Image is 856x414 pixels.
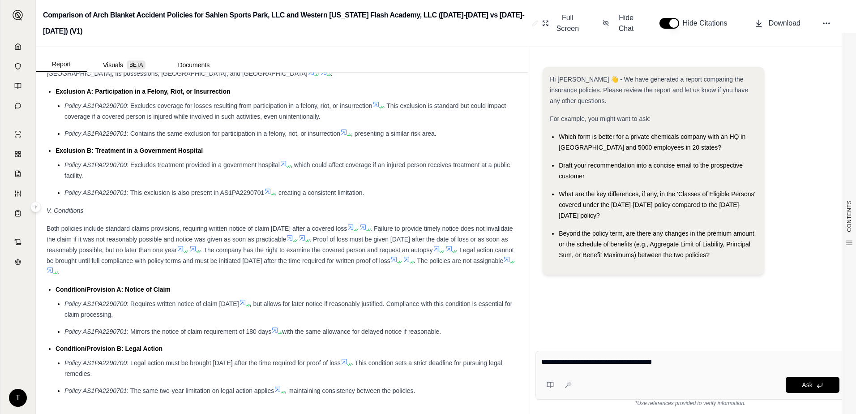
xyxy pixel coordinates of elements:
[6,77,30,95] a: Prompt Library
[550,76,748,104] span: Hi [PERSON_NAME] 👋 - We have generated a report comparing the insurance policies. Please review t...
[87,58,162,72] button: Visuals
[6,38,30,56] a: Home
[47,207,83,214] em: V. Conditions
[769,18,800,29] span: Download
[846,200,853,232] span: CONTENTS
[414,257,504,264] span: . The policies are not assignable
[127,387,274,394] span: : The same two-year limitation on legal action applies
[6,204,30,222] a: Coverage Table
[751,14,804,32] button: Download
[559,230,754,259] span: Beyond the policy term, are there any changes in the premium amount or the schedule of benefits (...
[36,57,87,72] button: Report
[275,189,364,196] span: , creating a consistent limitation.
[9,389,27,407] div: T
[200,246,433,254] span: . The company has the right to examine the covered person and request an autopsy
[64,161,127,168] span: Policy AS1PA2290700
[6,233,30,251] a: Contract Analysis
[56,286,171,293] span: Condition/Provision A: Notice of Claim
[64,189,127,196] span: Policy AS1PA2290701
[13,10,23,21] img: Expand sidebar
[127,130,340,137] span: : Contains the same exclusion for participation in a felony, riot, or insurrection
[47,246,514,264] span: . Legal action cannot be brought until full compliance with policy terms and must be initiated [D...
[6,125,30,143] a: Single Policy
[47,225,513,243] span: . Failure to provide timely notice does not invalidate the claim if it was not reasonably possibl...
[559,162,743,180] span: Draft your recommendation into a concise email to the prospective customer
[47,236,508,254] span: . Proof of loss must be given [DATE] after the date of loss or as soon as reasonably possible, bu...
[351,130,437,137] span: , presenting a similar risk area.
[64,130,127,137] span: Policy AS1PA2290701
[162,58,226,72] button: Documents
[64,359,127,367] span: Policy AS1PA2290700
[539,9,585,38] button: Full Screen
[64,102,127,109] span: Policy AS1PA2290700
[559,190,755,219] span: What are the key differences, if any, in the 'Classes of Eligible Persons' covered under the [DAT...
[30,202,41,212] button: Expand sidebar
[47,225,347,232] span: Both policies include standard claims provisions, requiring written notice of claim [DATE] after ...
[285,387,415,394] span: , maintaining consistency between the policies.
[127,60,146,69] span: BETA
[56,88,231,95] span: Exclusion A: Participation in a Felony, Riot, or Insurrection
[64,300,127,307] span: Policy AS1PA2290700
[56,345,163,352] span: Condition/Provision B: Legal Action
[6,253,30,271] a: Legal Search Engine
[554,13,581,34] span: Full Screen
[47,59,508,77] span: . Coverage is also excluded outside [GEOGRAPHIC_DATA], its possessions, [GEOGRAPHIC_DATA], and [G...
[57,268,59,275] span: .
[535,400,845,407] div: *Use references provided to verify information.
[127,102,372,109] span: : Excludes coverage for losses resulting from participation in a felony, riot, or insurrection
[550,115,651,122] span: For example, you might want to ask:
[282,328,441,335] span: with the same allowance for delayed notice if reasonable.
[64,161,510,179] span: , which could affect coverage if an injured person receives treatment at a public facility.
[614,13,638,34] span: Hide Chat
[802,381,812,388] span: Ask
[56,147,203,154] span: Exclusion B: Treatment in a Government Hospital
[6,97,30,115] a: Chat
[127,161,280,168] span: : Excludes treatment provided in a government hospital
[6,165,30,183] a: Claim Coverage
[64,359,502,377] span: . This condition sets a strict deadline for pursuing legal remedies.
[43,7,528,39] h2: Comparison of Arch Blanket Accident Policies for Sahlen Sports Park, LLC and Western [US_STATE] F...
[127,359,341,367] span: : Legal action must be brought [DATE] after the time required for proof of loss
[127,189,264,196] span: : This exclusion is also present in AS1PA2290701
[786,377,839,393] button: Ask
[127,328,271,335] span: : Mirrors the notice of claim requirement of 180 days
[559,133,745,151] span: Which form is better for a private chemicals company with an HQ in [GEOGRAPHIC_DATA] and 5000 emp...
[64,387,127,394] span: Policy AS1PA2290701
[127,300,239,307] span: : Requires written notice of claim [DATE]
[64,102,506,120] span: . This exclusion is standard but could impact coverage if a covered person is injured while invol...
[6,145,30,163] a: Policy Comparisons
[9,6,27,24] button: Expand sidebar
[599,9,642,38] button: Hide Chat
[6,185,30,203] a: Custom Report
[64,328,127,335] span: Policy AS1PA2290701
[683,18,733,29] span: Hide Citations
[64,300,512,318] span: , but allows for later notice if reasonably justified. Compliance with this condition is essentia...
[6,57,30,75] a: Documents Vault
